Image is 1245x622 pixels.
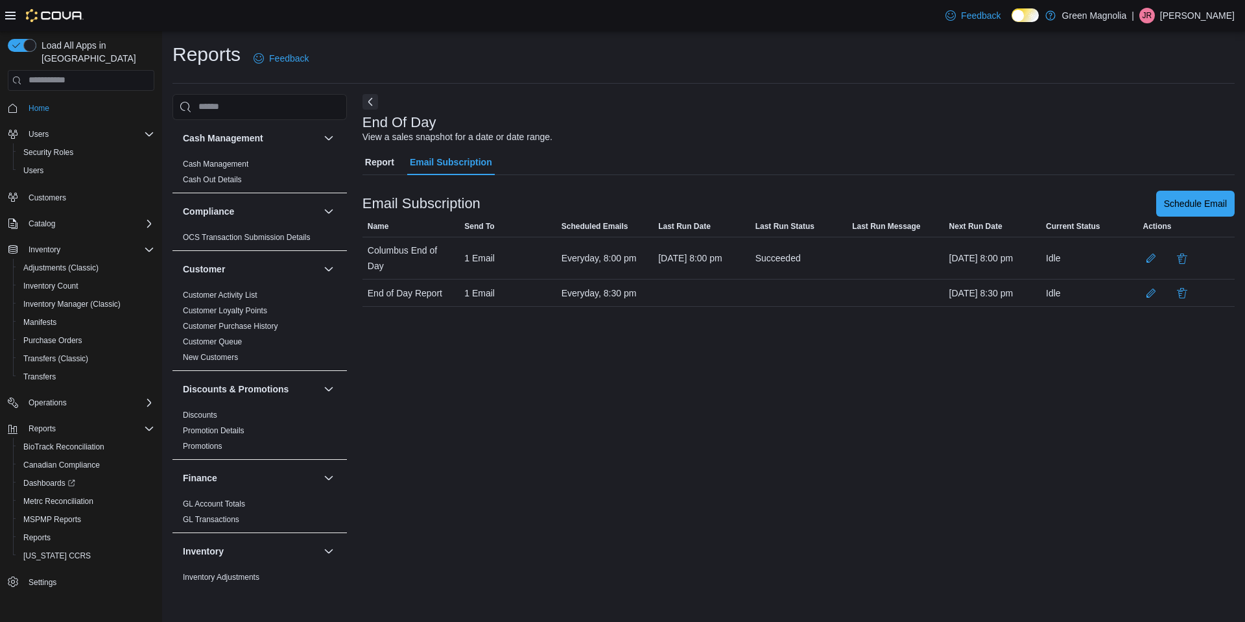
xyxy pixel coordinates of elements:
a: Customer Queue [183,337,242,346]
span: Succeeded [755,250,801,266]
span: Inventory Manager (Classic) [18,296,154,312]
a: BioTrack Reconciliation [18,439,110,455]
span: Customers [29,193,66,203]
h3: Discounts & Promotions [183,383,289,396]
span: Feedback [269,52,309,65]
a: Customers [23,190,71,206]
button: Reports [3,420,160,438]
span: New Customers [183,352,238,363]
span: [US_STATE] CCRS [23,551,91,561]
span: Reports [23,532,51,543]
button: Reports [23,421,61,437]
span: Settings [29,577,56,588]
span: Users [18,163,154,178]
span: Transfers [18,369,154,385]
div: Everyday, 8:30 pm [556,280,653,306]
span: MSPMP Reports [23,514,81,525]
span: Last Run Message [852,221,920,232]
h3: Customer [183,263,225,276]
span: Catalog [29,219,55,229]
a: Dashboards [13,474,160,492]
div: Idle [1041,245,1137,271]
button: Inventory Count [13,277,160,295]
button: Manifests [13,313,160,331]
img: Cova [26,9,84,22]
button: Inventory [321,544,337,559]
span: Purchase Orders [23,335,82,346]
span: Send To [464,221,494,232]
button: Compliance [183,205,318,218]
div: Finance [172,496,347,532]
span: BioTrack Reconciliation [18,439,154,455]
button: Finance [183,472,318,484]
button: Inventory [23,242,65,257]
div: 1 Email [459,245,556,271]
span: Operations [23,395,154,411]
h3: Compliance [183,205,234,218]
a: Dashboards [18,475,80,491]
button: Home [3,99,160,117]
span: Customer Loyalty Points [183,305,267,316]
button: Reports [13,529,160,547]
a: Metrc Reconciliation [18,494,99,509]
span: Transfers (Classic) [23,353,88,364]
a: Settings [23,575,62,590]
button: Schedule Email [1156,191,1235,217]
span: Last Run Date [658,221,711,232]
a: New Customers [183,353,238,362]
span: Washington CCRS [18,548,154,564]
span: Manifests [18,315,154,330]
span: Security Roles [18,145,154,160]
div: [DATE] 8:00 pm [944,245,1041,271]
span: BioTrack Reconciliation [23,442,104,452]
span: Email Subscription [410,149,492,175]
a: Transfers [18,369,61,385]
span: Users [23,165,43,176]
span: Schedule Email [1164,197,1227,210]
a: Inventory Count [18,278,84,294]
span: Users [23,126,154,142]
button: Next [362,94,378,110]
a: OCS Transaction Submission Details [183,233,311,242]
button: Inventory Manager (Classic) [13,295,160,313]
span: Catalog [23,216,154,232]
button: Users [3,125,160,143]
span: Dashboards [18,475,154,491]
p: [PERSON_NAME] [1160,8,1235,23]
button: Finance [321,470,337,486]
span: Customer Queue [183,337,242,347]
span: OCS Transaction Submission Details [183,232,311,243]
button: Purchase Orders [13,331,160,350]
span: Home [23,100,154,116]
div: [DATE] 8:00 pm [653,245,750,271]
span: MSPMP Reports [18,512,154,527]
span: Promotion Details [183,425,244,436]
button: Customer [183,263,318,276]
button: Customer [321,261,337,277]
div: Idle [1041,280,1137,306]
button: Adjustments (Classic) [13,259,160,277]
button: BioTrack Reconciliation [13,438,160,456]
span: Reports [23,421,154,437]
h3: Finance [183,472,217,484]
span: Manifests [23,317,56,328]
div: Everyday, 8:00 pm [556,245,653,271]
a: GL Account Totals [183,499,245,508]
span: Inventory Count [23,281,78,291]
div: Compliance [172,230,347,250]
button: Discounts & Promotions [321,381,337,397]
button: Inventory [3,241,160,259]
button: Metrc Reconciliation [13,492,160,510]
span: Metrc Reconciliation [18,494,154,509]
a: Cash Management [183,160,248,169]
button: Customers [3,187,160,206]
span: Scheduled Emails [562,221,628,232]
button: Discounts & Promotions [183,383,318,396]
a: MSPMP Reports [18,512,86,527]
button: Catalog [3,215,160,233]
span: Load All Apps in [GEOGRAPHIC_DATA] [36,39,154,65]
span: Cash Out Details [183,174,242,185]
button: [US_STATE] CCRS [13,547,160,565]
div: Jammie Reed [1139,8,1155,23]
